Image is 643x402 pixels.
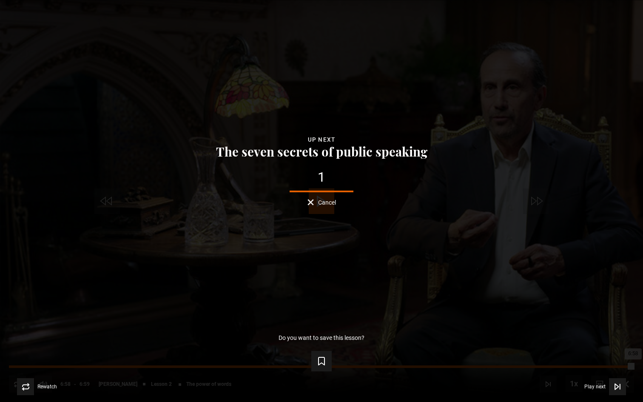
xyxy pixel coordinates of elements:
div: 1 [14,171,629,184]
span: Play next [584,384,606,389]
button: Rewatch [17,378,57,395]
span: Rewatch [37,384,57,389]
span: Cancel [318,200,336,205]
button: Play next [584,378,626,395]
button: Cancel [307,199,336,205]
button: The seven secrets of public speaking [213,145,430,158]
div: Up next [14,135,629,145]
p: Do you want to save this lesson? [279,335,364,341]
